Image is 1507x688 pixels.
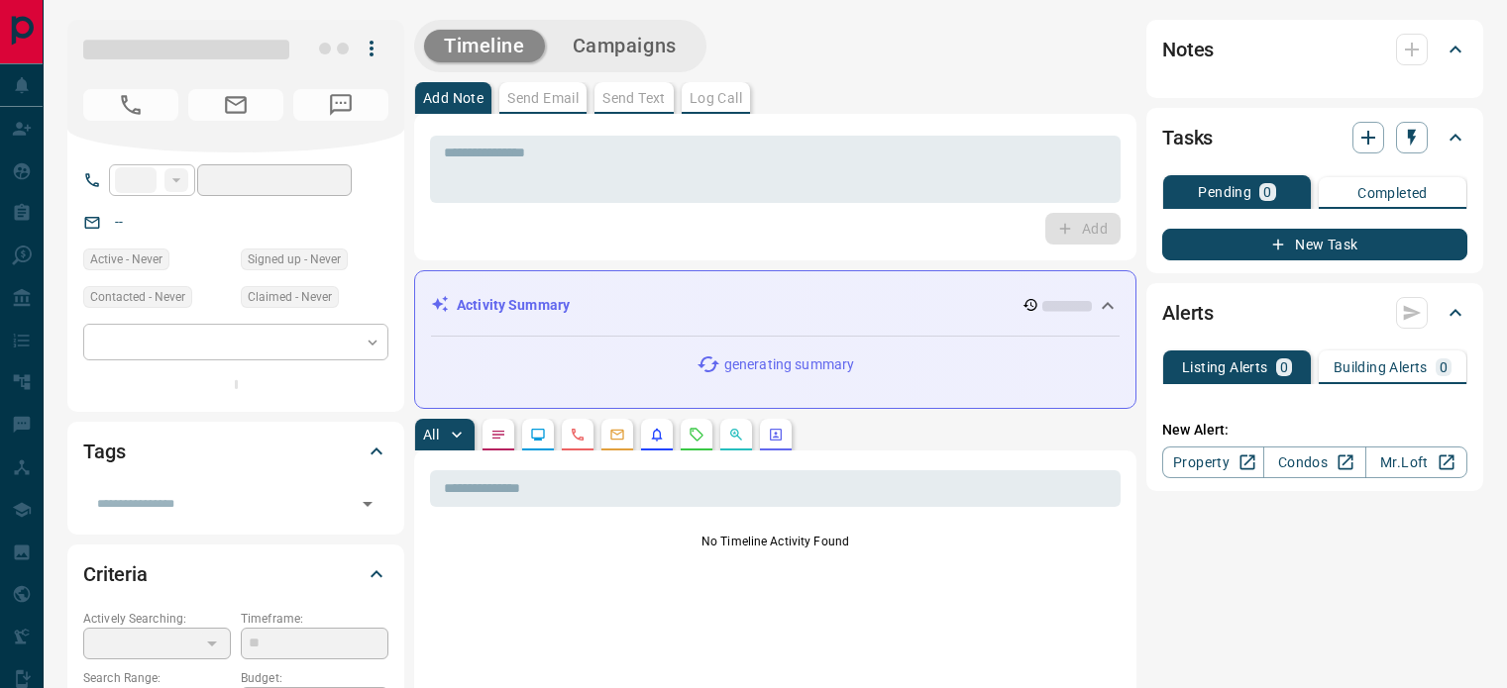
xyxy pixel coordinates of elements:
[649,427,665,442] svg: Listing Alerts
[457,295,570,316] p: Activity Summary
[248,249,341,269] span: Signed up - Never
[83,610,231,628] p: Actively Searching:
[83,558,148,590] h2: Criteria
[1334,360,1428,374] p: Building Alerts
[689,427,704,442] svg: Requests
[1162,26,1467,73] div: Notes
[241,669,388,687] p: Budget:
[1198,185,1251,199] p: Pending
[90,249,162,269] span: Active - Never
[83,89,178,121] span: No Number
[1357,186,1428,200] p: Completed
[1162,446,1264,478] a: Property
[293,89,388,121] span: No Number
[609,427,625,442] svg: Emails
[1263,185,1271,199] p: 0
[530,427,546,442] svg: Lead Browsing Activity
[83,436,125,467] h2: Tags
[728,427,744,442] svg: Opportunities
[354,490,381,518] button: Open
[424,30,545,62] button: Timeline
[83,550,388,598] div: Criteria
[431,287,1120,324] div: Activity Summary
[90,287,185,307] span: Contacted - Never
[83,428,388,475] div: Tags
[1162,289,1467,337] div: Alerts
[1162,122,1213,153] h2: Tasks
[1182,360,1268,374] p: Listing Alerts
[188,89,283,121] span: No Email
[83,669,231,687] p: Search Range:
[768,427,784,442] svg: Agent Actions
[423,428,439,442] p: All
[1162,114,1467,161] div: Tasks
[1365,446,1467,478] a: Mr.Loft
[553,30,697,62] button: Campaigns
[1162,34,1214,65] h2: Notes
[248,287,332,307] span: Claimed - Never
[1280,360,1288,374] p: 0
[1263,446,1365,478] a: Condos
[423,91,484,105] p: Add Note
[724,354,854,375] p: generating summary
[1162,297,1214,329] h2: Alerts
[1440,360,1448,374] p: 0
[570,427,586,442] svg: Calls
[115,214,123,230] a: --
[1162,420,1467,441] p: New Alert:
[1162,229,1467,260] button: New Task
[490,427,506,442] svg: Notes
[430,533,1121,550] p: No Timeline Activity Found
[241,610,388,628] p: Timeframe:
